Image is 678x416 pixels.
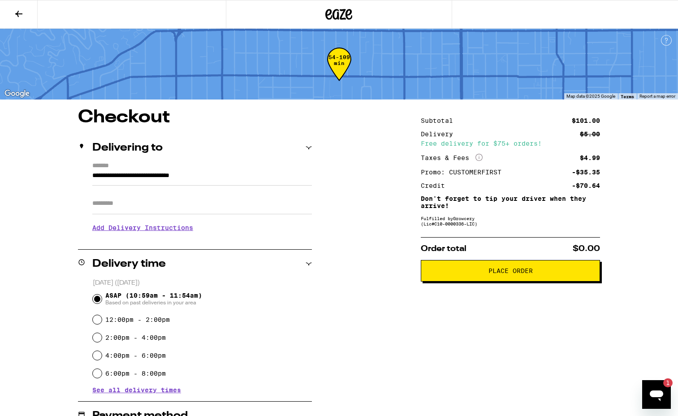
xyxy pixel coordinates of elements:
span: Place Order [488,268,533,274]
div: -$70.64 [572,182,600,189]
div: Delivery [421,131,459,137]
span: ASAP (10:59am - 11:54am) [105,292,202,306]
label: 4:00pm - 6:00pm [105,352,166,359]
img: Google [2,88,32,100]
div: Subtotal [421,117,459,124]
div: Fulfilled by Growcery (Lic# C10-0000336-LIC ) [421,216,600,226]
p: We'll contact you at [PHONE_NUMBER] when we arrive [92,238,312,245]
iframe: Button to launch messaging window, 1 unread message [642,380,671,409]
div: -$35.35 [572,169,600,175]
div: $5.00 [580,131,600,137]
div: $4.99 [580,155,600,161]
a: Open this area in Google Maps (opens a new window) [2,88,32,100]
div: 54-109 min [327,54,351,88]
span: $0.00 [573,245,600,253]
a: Terms [621,94,634,99]
label: 2:00pm - 4:00pm [105,334,166,341]
p: [DATE] ([DATE]) [93,279,312,287]
div: $101.00 [572,117,600,124]
a: Report a map error [639,94,675,99]
div: Credit [421,182,451,189]
h3: Add Delivery Instructions [92,217,312,238]
iframe: Number of unread messages [655,378,673,387]
span: Based on past deliveries in your area [105,299,202,306]
label: 12:00pm - 2:00pm [105,316,170,323]
div: Promo: CUSTOMERFIRST [421,169,508,175]
label: 6:00pm - 8:00pm [105,370,166,377]
span: Map data ©2025 Google [566,94,615,99]
p: Don't forget to tip your driver when they arrive! [421,195,600,209]
button: Place Order [421,260,600,282]
h1: Checkout [78,108,312,126]
h2: Delivering to [92,143,163,153]
div: Taxes & Fees [421,154,483,162]
div: Free delivery for $75+ orders! [421,140,600,147]
h2: Delivery time [92,259,166,269]
span: Order total [421,245,466,253]
button: See all delivery times [92,387,181,393]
